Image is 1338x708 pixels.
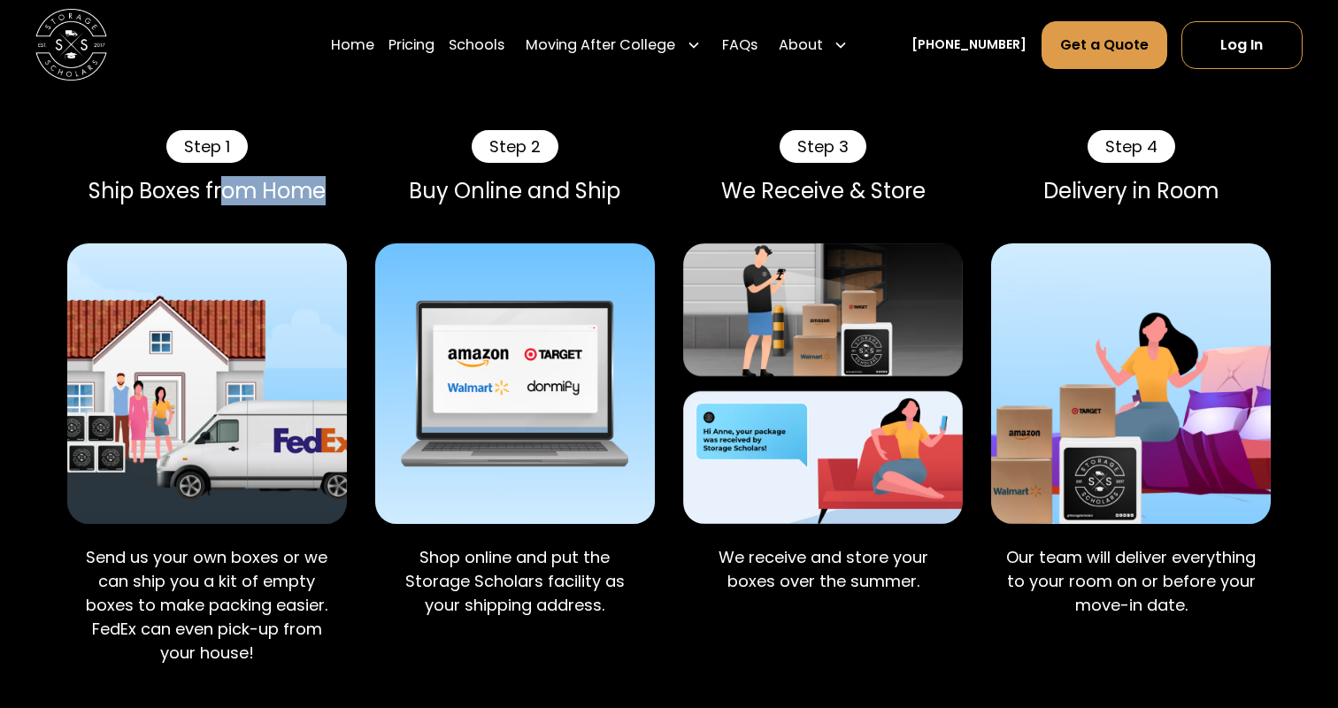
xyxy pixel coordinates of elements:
div: Step 2 [472,130,558,164]
p: We receive and store your boxes over the summer. [697,545,949,593]
a: Log In [1181,20,1303,68]
p: Our team will deliver everything to your room on or before your move-in date. [1005,545,1257,617]
p: Send us your own boxes or we can ship you a kit of empty boxes to make packing easier. FedEx can ... [81,545,333,666]
a: Schools [449,19,504,69]
a: [PHONE_NUMBER] [911,35,1027,54]
a: FAQs [722,19,757,69]
a: Home [331,19,374,69]
div: Step 1 [166,130,248,164]
div: Step 4 [1088,130,1175,164]
a: Get a Quote [1042,20,1167,68]
img: Storage Scholars main logo [35,9,107,81]
div: Moving After College [526,34,675,55]
a: home [35,9,107,81]
a: Pricing [388,19,434,69]
div: Ship Boxes from Home [67,178,347,204]
p: Shop online and put the Storage Scholars facility as your shipping address. [389,545,641,617]
div: Delivery in Room [991,178,1271,204]
div: Buy Online and Ship [375,178,655,204]
div: About [772,19,855,69]
div: About [779,34,823,55]
div: We Receive & Store [683,178,963,204]
div: Moving After College [519,19,707,69]
div: Step 3 [780,130,866,164]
